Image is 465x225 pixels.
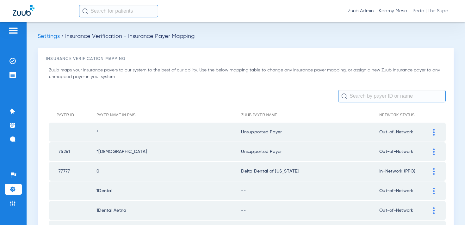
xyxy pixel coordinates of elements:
[379,107,428,122] th: Network Status
[433,168,435,175] img: group-vertical.svg
[49,162,96,181] td: 77777
[13,5,34,16] img: Zuub Logo
[241,142,379,161] td: Unsupported Payer
[433,207,435,214] img: group-vertical.svg
[49,67,446,80] p: Zuub maps your insurance payers to our system to the best of our ability. Use the below mapping t...
[49,107,96,122] th: Payer ID
[379,142,428,161] td: Out-of-Network
[46,56,446,62] h3: Insurance Verification Mapping
[379,181,428,200] td: Out-of-Network
[96,142,241,161] td: *[DEMOGRAPHIC_DATA]
[379,162,428,181] td: In-Network (PPO)
[96,201,241,220] td: 1Dental Aetna
[8,27,18,34] img: hamburger-icon
[433,188,435,194] img: group-vertical.svg
[96,162,241,181] td: 0
[348,8,452,14] span: Zuub Admin - Kearny Mesa - Pedo | The Super Dentists
[241,162,379,181] td: Delta Dental of [US_STATE]
[433,195,465,225] iframe: Chat Widget
[79,5,158,17] input: Search for patients
[433,149,435,155] img: group-vertical.svg
[65,33,195,39] span: Insurance Verification - Insurance Payer Mapping
[241,123,379,142] td: Unsupported Payer
[338,90,446,102] input: Search by payer ID or name
[38,33,60,39] span: Settings
[241,201,379,220] td: --
[379,201,428,220] td: Out-of-Network
[341,93,347,99] img: Search Icon
[241,107,379,122] th: Zuub Payer Name
[82,8,88,14] img: Search Icon
[96,181,241,200] td: 1Dental
[241,181,379,200] td: --
[433,129,435,136] img: group-vertical.svg
[96,107,241,122] th: Payer Name in PMS
[49,142,96,161] td: 75261
[379,123,428,142] td: Out-of-Network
